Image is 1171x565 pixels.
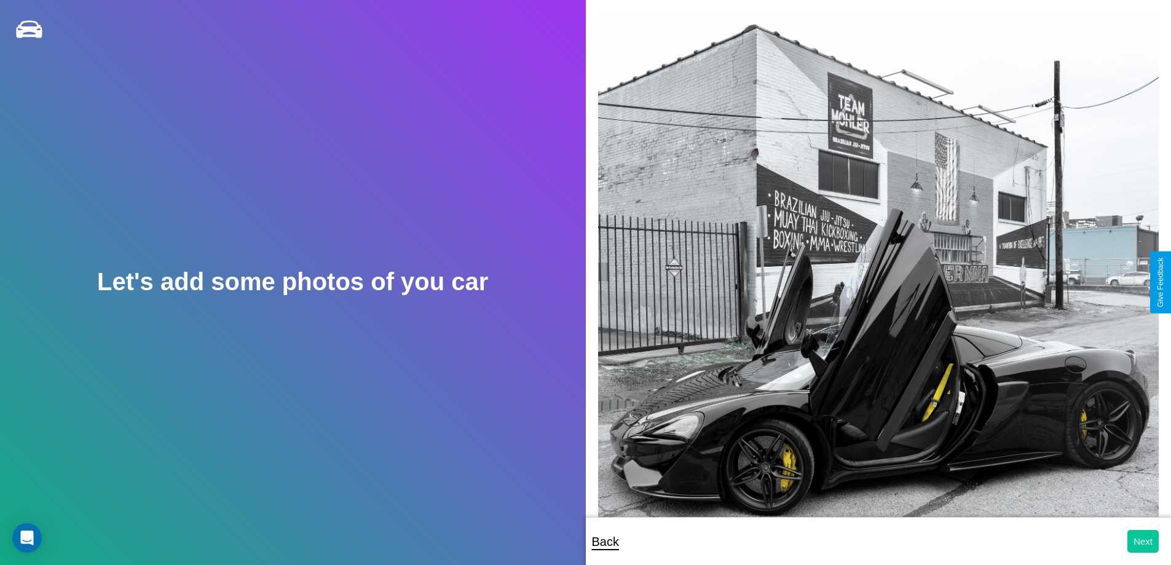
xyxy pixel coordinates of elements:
[97,268,488,296] h2: Let's add some photos of you car
[1156,258,1165,307] div: Give Feedback
[592,531,619,553] p: Back
[1127,530,1159,553] button: Next
[12,523,42,553] div: Open Intercom Messenger
[598,12,1159,540] img: posted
